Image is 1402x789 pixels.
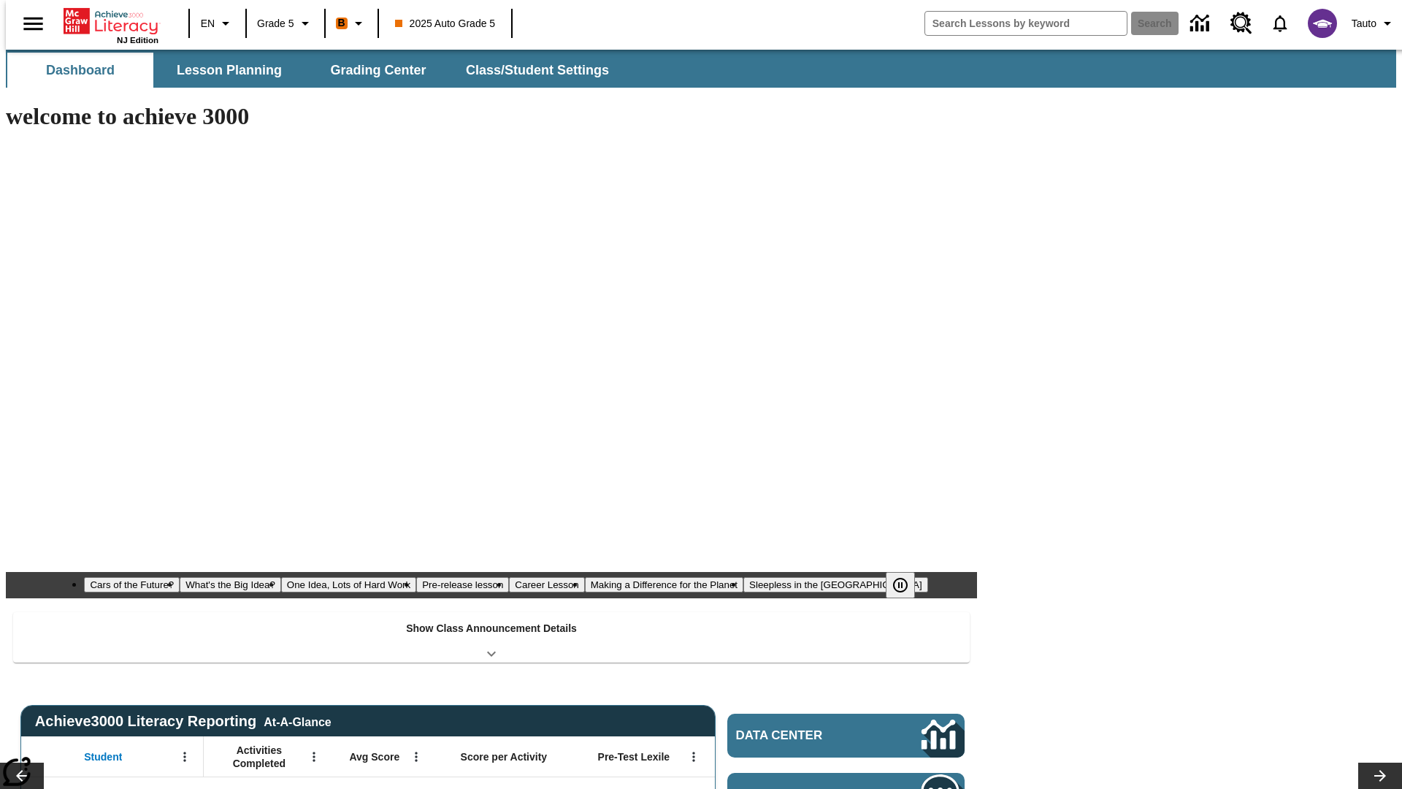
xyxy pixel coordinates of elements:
[194,10,241,37] button: Language: EN, Select a language
[84,750,122,763] span: Student
[84,577,180,592] button: Slide 1 Cars of the Future?
[303,746,325,768] button: Open Menu
[1261,4,1299,42] a: Notifications
[305,53,451,88] button: Grading Center
[743,577,928,592] button: Slide 7 Sleepless in the Animal Kingdom
[264,713,331,729] div: At-A-Glance
[454,53,621,88] button: Class/Student Settings
[13,612,970,663] div: Show Class Announcement Details
[201,16,215,31] span: EN
[1352,16,1376,31] span: Tauto
[509,577,584,592] button: Slide 5 Career Lesson
[1222,4,1261,43] a: Resource Center, Will open in new tab
[281,577,416,592] button: Slide 3 One Idea, Lots of Hard Work
[1181,4,1222,44] a: Data Center
[7,53,153,88] button: Dashboard
[925,12,1127,35] input: search field
[1308,9,1337,38] img: avatar image
[251,10,320,37] button: Grade: Grade 5, Select a grade
[12,2,55,45] button: Open side menu
[461,750,548,763] span: Score per Activity
[257,16,294,31] span: Grade 5
[180,577,281,592] button: Slide 2 What's the Big Idea?
[35,713,332,730] span: Achieve3000 Literacy Reporting
[416,577,509,592] button: Slide 4 Pre-release lesson
[736,728,873,743] span: Data Center
[1299,4,1346,42] button: Select a new avatar
[395,16,496,31] span: 2025 Auto Grade 5
[727,714,965,758] a: Data Center
[683,746,705,768] button: Open Menu
[330,10,373,37] button: Boost Class color is orange. Change class color
[211,744,307,770] span: Activities Completed
[6,53,622,88] div: SubNavbar
[156,53,302,88] button: Lesson Planning
[64,5,158,45] div: Home
[174,746,196,768] button: Open Menu
[338,14,345,32] span: B
[117,36,158,45] span: NJ Edition
[349,750,399,763] span: Avg Score
[6,50,1396,88] div: SubNavbar
[1358,763,1402,789] button: Lesson carousel, Next
[406,621,577,636] p: Show Class Announcement Details
[598,750,670,763] span: Pre-Test Lexile
[886,572,915,598] button: Pause
[405,746,427,768] button: Open Menu
[585,577,743,592] button: Slide 6 Making a Difference for the Planet
[1346,10,1402,37] button: Profile/Settings
[886,572,930,598] div: Pause
[6,103,977,130] h1: welcome to achieve 3000
[64,7,158,36] a: Home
